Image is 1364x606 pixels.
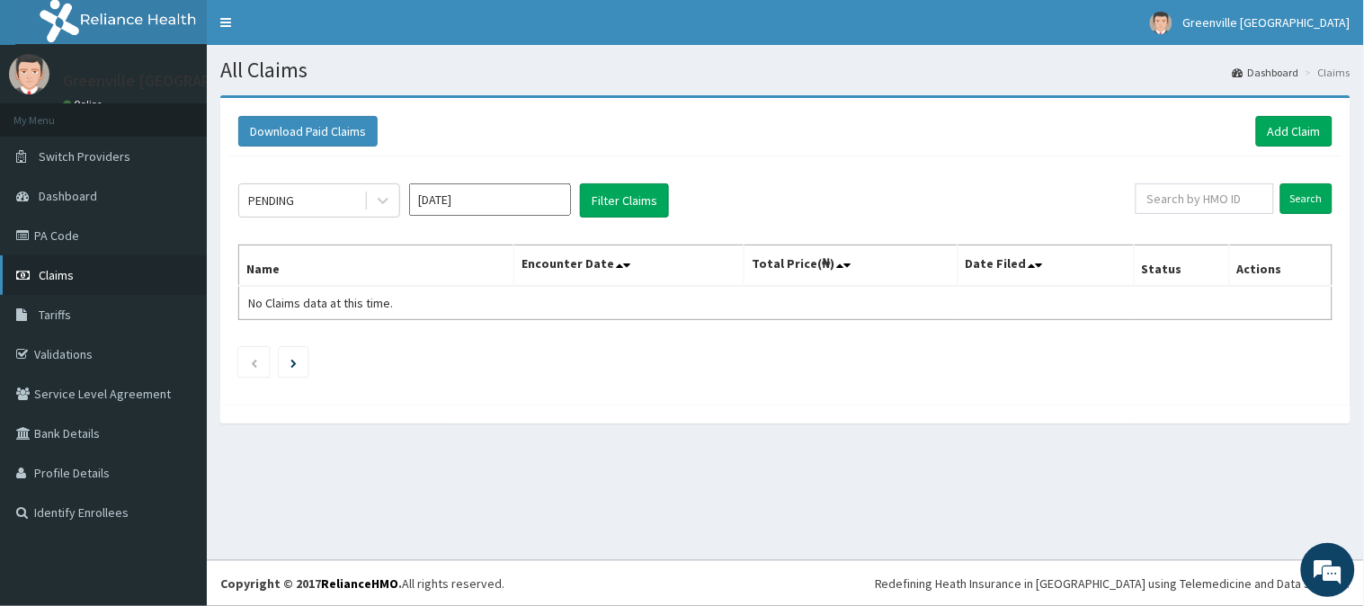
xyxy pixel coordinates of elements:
th: Actions [1229,245,1332,287]
p: Greenville [GEOGRAPHIC_DATA] [63,73,287,89]
button: Filter Claims [580,183,669,218]
span: No Claims data at this time. [248,295,393,311]
a: Previous page [250,354,258,370]
th: Total Price(₦) [744,245,958,287]
a: RelianceHMO [321,575,398,592]
span: Switch Providers [39,148,130,165]
th: Name [239,245,514,287]
div: PENDING [248,192,294,209]
span: Claims [39,267,74,283]
span: Dashboard [39,188,97,204]
a: Next page [290,354,297,370]
h1: All Claims [220,58,1351,82]
input: Search by HMO ID [1136,183,1274,214]
input: Select Month and Year [409,183,571,216]
input: Search [1280,183,1333,214]
a: Dashboard [1233,65,1299,80]
span: Greenville [GEOGRAPHIC_DATA] [1183,14,1351,31]
li: Claims [1301,65,1351,80]
th: Status [1134,245,1229,287]
a: Online [63,98,106,111]
img: User Image [1150,12,1172,34]
strong: Copyright © 2017 . [220,575,402,592]
footer: All rights reserved. [207,560,1364,606]
img: User Image [9,54,49,94]
button: Download Paid Claims [238,116,378,147]
th: Encounter Date [514,245,744,287]
span: Tariffs [39,307,71,323]
a: Add Claim [1256,116,1333,147]
div: Redefining Heath Insurance in [GEOGRAPHIC_DATA] using Telemedicine and Data Science! [875,575,1351,593]
th: Date Filed [958,245,1134,287]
